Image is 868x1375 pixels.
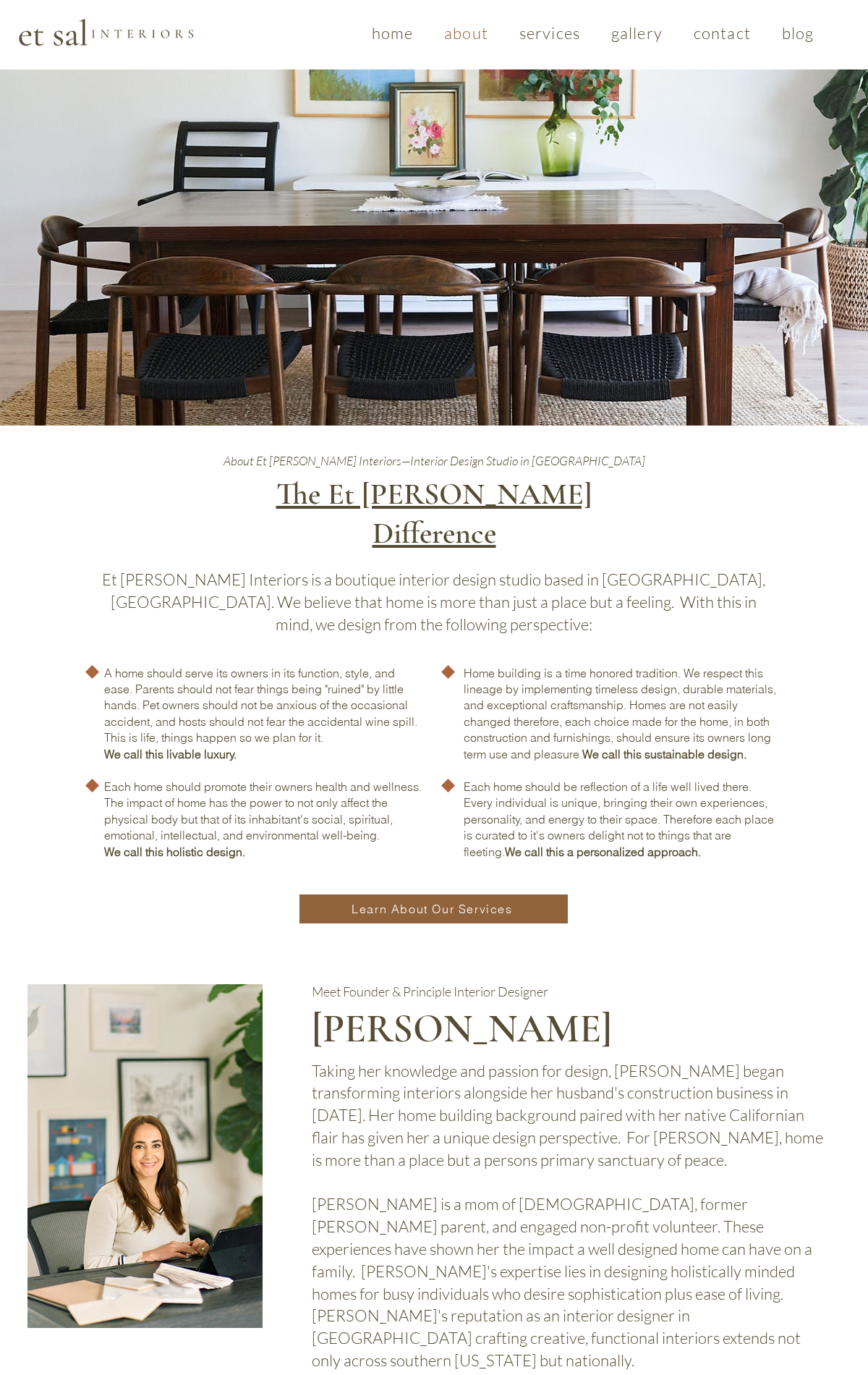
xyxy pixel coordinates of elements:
p: Home building is a time honored tradition. We respect this lineage by implementing timeless desig... [464,665,782,762]
p: A home should serve its owners in its function, style, and ease. Parents should not fear things b... [104,665,422,762]
span: We call this livable luxury. [104,747,237,761]
span: about [444,23,488,43]
span: services [519,23,580,43]
p: [PERSON_NAME] is a mom of [DEMOGRAPHIC_DATA], former [PERSON_NAME] parent, and engaged non-profit... [312,1193,824,1371]
a: gallery [598,16,675,50]
a: services [506,16,592,50]
span: [PERSON_NAME] [312,1004,612,1053]
span: contact [694,23,751,43]
a: home [359,16,426,50]
span: We call this holistic design. [104,845,245,859]
a: blog [769,16,827,50]
a: about [432,16,501,50]
span: We call this sustainable design. [582,747,746,761]
span: The Et [PERSON_NAME] Difference [276,475,592,551]
a: Learn About Our Services [299,894,568,923]
nav: Site [359,16,827,50]
span: Meet Founder & Principle Interior Designer [312,983,548,999]
p: Each home should be reflection of a life well lived there. Every individual is unique, bringing t... [464,779,782,860]
p: Taking her knowledge and passion for design, [PERSON_NAME] began transforming interiors alongside... [312,1060,824,1172]
span: gallery [611,23,663,43]
span: About Et [PERSON_NAME] Interiors—Interior Design Studio in [GEOGRAPHIC_DATA] [224,453,645,468]
span: home [372,23,413,43]
span: blog [782,23,814,43]
img: Sophia Professional Headshot 1.jpg [27,984,263,1328]
p: Each home should promote their owners health and wellness. The impact of home has the power to no... [104,779,422,860]
span: We call this a personalized approach. [505,845,701,859]
span: Learn About Our Services [352,902,512,916]
p: Et [PERSON_NAME] Interiors is a boutique interior design studio based in [GEOGRAPHIC_DATA], [GEOG... [98,569,769,635]
a: contact [681,16,763,50]
img: Et Sal Logo [17,17,195,47]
